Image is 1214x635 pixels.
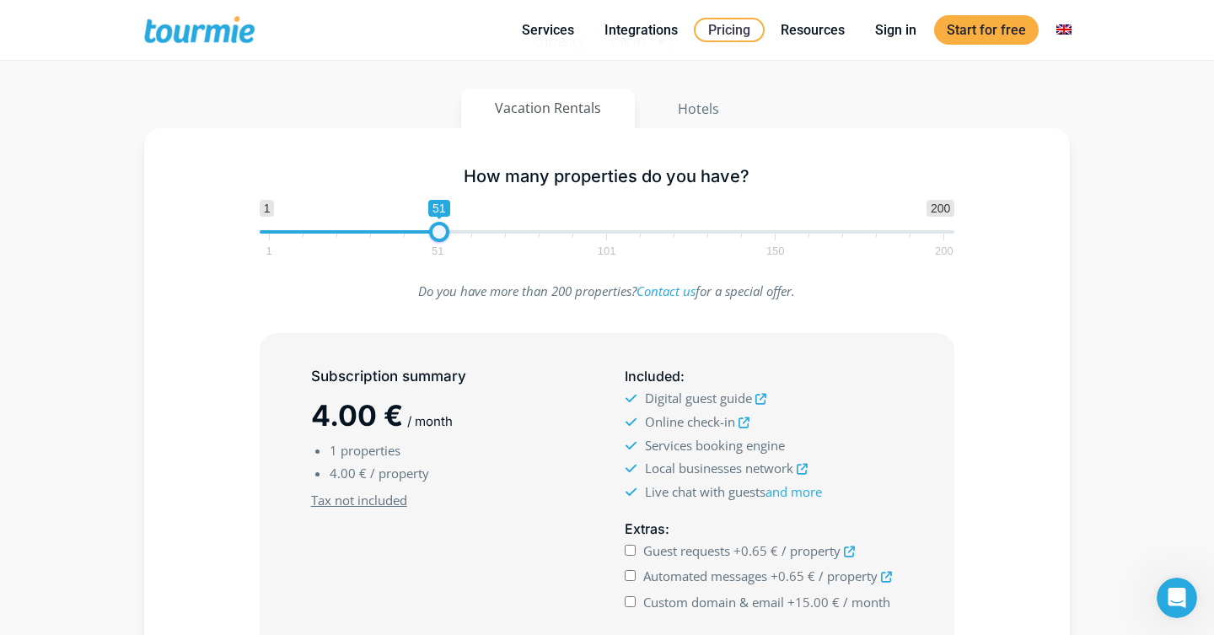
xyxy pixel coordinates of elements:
span: / month [407,413,453,429]
span: Included [625,368,680,385]
a: and more [765,483,822,500]
span: Live chat with guests [645,483,822,500]
a: Sign in [862,19,929,40]
a: Start for free [934,15,1039,45]
button: Hotels [643,89,754,129]
span: Extras [625,520,665,537]
a: Pricing [694,18,765,42]
a: Resources [768,19,857,40]
span: 101 [595,247,619,255]
span: +0.65 € [771,568,815,584]
a: Integrations [592,19,690,40]
span: 51 [429,247,446,255]
span: Guest requests [643,542,730,559]
span: Local businesses network [645,460,793,476]
p: Do you have more than 200 properties? for a special offer. [260,280,955,303]
h5: : [625,366,903,387]
span: 4.00 € [311,398,403,433]
a: Contact us [637,283,696,299]
h5: Subscription summary [311,366,589,387]
h5: How many properties do you have? [260,166,955,187]
iframe: Intercom live chat [1157,578,1197,618]
a: Services [509,19,587,40]
button: Vacation Rentals [461,89,635,128]
span: Services booking engine [645,437,785,454]
span: Automated messages [643,568,767,584]
span: 200 [927,200,954,217]
span: Digital guest guide [645,390,752,406]
span: 1 [263,247,274,255]
span: +0.65 € [733,542,778,559]
span: 200 [932,247,956,255]
span: 51 [428,200,450,217]
span: +15.00 € [787,594,840,611]
span: 1 [260,200,275,217]
span: / property [782,542,841,559]
span: Online check-in [645,413,735,430]
span: / property [819,568,878,584]
span: properties [341,442,400,459]
span: / month [843,594,890,611]
span: 1 [330,442,337,459]
span: / property [370,465,429,482]
span: 4.00 € [330,465,367,482]
span: Custom domain & email [643,594,784,611]
span: 150 [764,247,787,255]
h5: : [625,519,903,540]
u: Tax not included [311,492,407,509]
